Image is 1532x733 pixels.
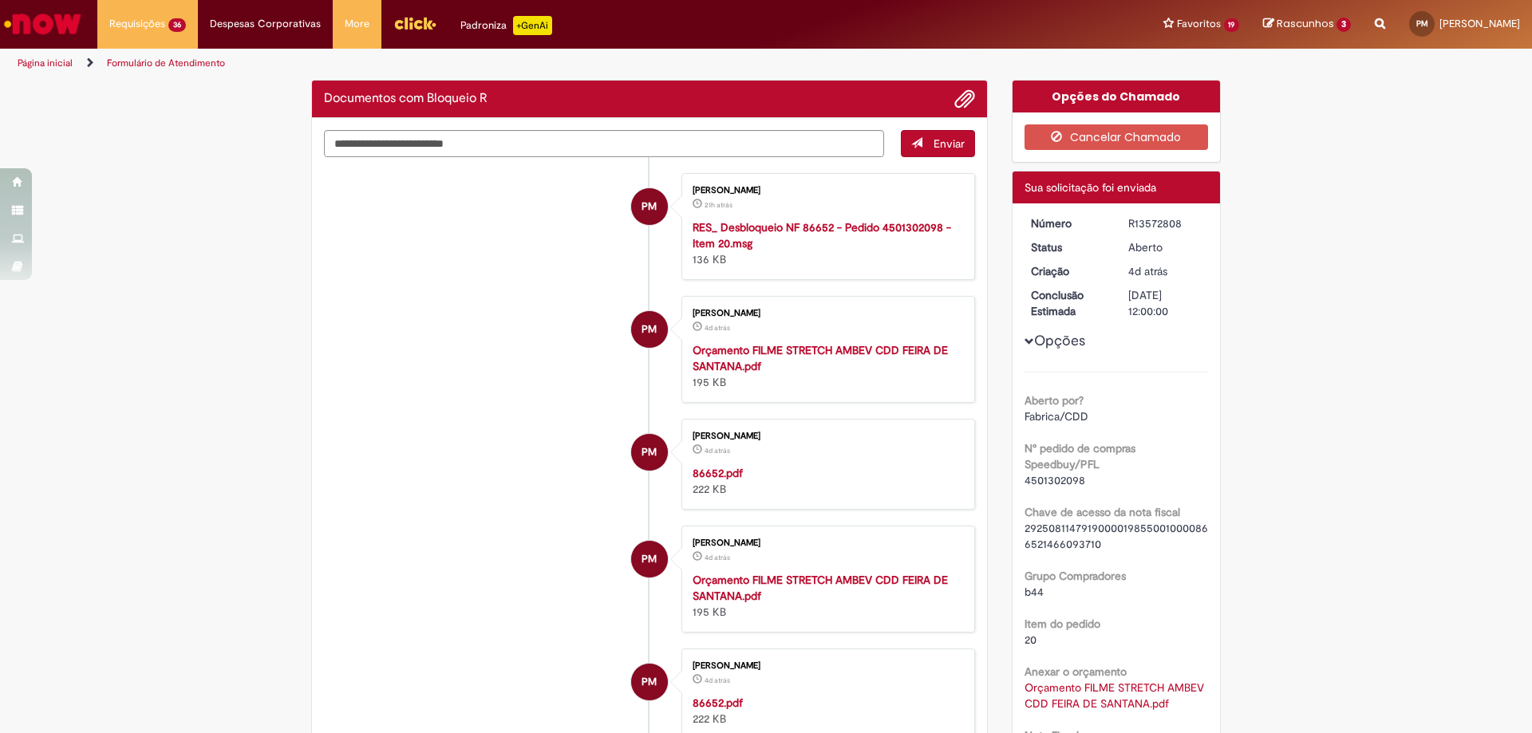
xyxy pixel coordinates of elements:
[693,661,958,671] div: [PERSON_NAME]
[1128,264,1167,278] time: 27/09/2025 10:35:38
[693,309,958,318] div: [PERSON_NAME]
[934,136,965,151] span: Enviar
[1263,17,1351,32] a: Rascunhos
[642,187,657,226] span: PM
[631,541,668,577] div: Paula Camille Azevedo Martins
[642,310,657,349] span: PM
[393,11,436,35] img: click_logo_yellow_360x200.png
[693,573,948,603] a: Orçamento FILME STRETCH AMBEV CDD FEIRA DE SANTANA.pdf
[705,200,732,210] span: 21h atrás
[1025,680,1207,711] a: Download de Orçamento FILME STRETCH AMBEV CDD FEIRA DE SANTANA.pdf
[693,432,958,441] div: [PERSON_NAME]
[901,130,975,157] button: Enviar
[1025,569,1126,583] b: Grupo Compradores
[345,16,369,32] span: More
[513,16,552,35] p: +GenAi
[693,572,958,620] div: 195 KB
[1277,16,1334,31] span: Rascunhos
[705,676,730,685] span: 4d atrás
[631,664,668,700] div: Paula Camille Azevedo Martins
[1025,180,1156,195] span: Sua solicitação foi enviada
[1019,239,1117,255] dt: Status
[693,538,958,548] div: [PERSON_NAME]
[1416,18,1428,29] span: PM
[324,130,884,157] textarea: Digite sua mensagem aqui...
[705,446,730,455] span: 4d atrás
[1019,263,1117,279] dt: Criação
[1128,264,1167,278] span: 4d atrás
[1177,16,1221,32] span: Favoritos
[1128,287,1202,319] div: [DATE] 12:00:00
[1128,215,1202,231] div: R13572808
[642,663,657,701] span: PM
[1019,287,1117,319] dt: Conclusão Estimada
[1025,585,1044,599] span: b44
[631,311,668,348] div: Paula Camille Azevedo Martins
[693,465,958,497] div: 222 KB
[107,57,225,69] a: Formulário de Atendimento
[631,434,668,471] div: Paula Camille Azevedo Martins
[1025,441,1135,471] b: N° pedido de compras Speedbuy/PFL
[705,446,730,455] time: 27/09/2025 10:35:35
[693,343,948,373] a: Orçamento FILME STRETCH AMBEV CDD FEIRA DE SANTANA.pdf
[693,342,958,390] div: 195 KB
[1128,239,1202,255] div: Aberto
[1013,81,1221,112] div: Opções do Chamado
[1025,505,1180,519] b: Chave de acesso da nota fiscal
[109,16,165,32] span: Requisições
[18,57,73,69] a: Página inicial
[2,8,84,40] img: ServiceNow
[12,49,1009,78] ul: Trilhas de página
[705,200,732,210] time: 29/09/2025 14:15:39
[1025,393,1084,408] b: Aberto por?
[210,16,321,32] span: Despesas Corporativas
[1224,18,1240,32] span: 19
[705,323,730,333] span: 4d atrás
[1025,124,1209,150] button: Cancelar Chamado
[1025,664,1127,679] b: Anexar o orçamento
[460,16,552,35] div: Padroniza
[705,323,730,333] time: 27/09/2025 10:35:35
[1025,521,1208,551] span: 29250811479190000198550010000866521466093710
[1337,18,1351,32] span: 3
[705,553,730,562] span: 4d atrás
[324,92,488,106] h2: Documentos com Bloqueio R Histórico de tíquete
[1019,215,1117,231] dt: Número
[1025,617,1100,631] b: Item do pedido
[1128,263,1202,279] div: 27/09/2025 10:35:38
[705,553,730,562] time: 27/09/2025 10:22:50
[1025,473,1085,487] span: 4501302098
[168,18,186,32] span: 36
[693,696,743,710] a: 86652.pdf
[693,220,951,250] a: RES_ Desbloqueio NF 86652 - Pedido 4501302098 - Item 20.msg
[1439,17,1520,30] span: [PERSON_NAME]
[693,219,958,267] div: 136 KB
[954,89,975,109] button: Adicionar anexos
[693,466,743,480] a: 86652.pdf
[1025,409,1088,424] span: Fabrica/CDD
[693,186,958,195] div: [PERSON_NAME]
[631,188,668,225] div: Paula Camille Azevedo Martins
[693,695,958,727] div: 222 KB
[642,540,657,578] span: PM
[705,676,730,685] time: 27/09/2025 10:22:47
[1025,633,1036,647] span: 20
[642,433,657,471] span: PM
